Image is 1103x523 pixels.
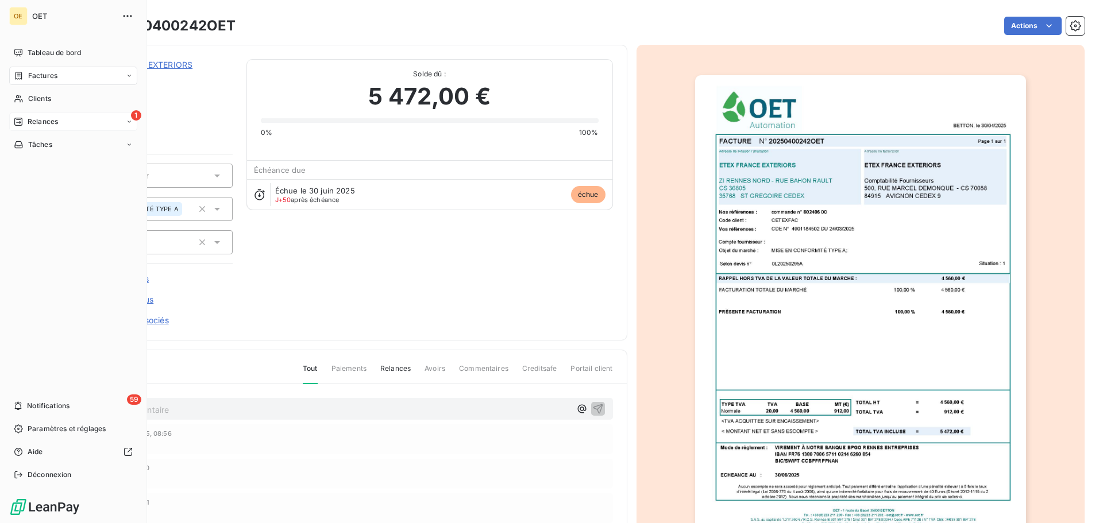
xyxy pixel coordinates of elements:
[9,44,137,62] a: Tableau de bord
[28,424,106,434] span: Paramètres et réglages
[579,127,599,138] span: 100%
[107,16,236,36] h3: 20250400242OET
[9,135,137,154] a: Tâches
[9,420,137,438] a: Paramètres et réglages
[570,363,612,383] span: Portail client
[28,470,72,480] span: Déconnexion
[303,363,318,384] span: Tout
[28,140,52,150] span: Tâches
[131,110,141,121] span: 1
[9,498,80,516] img: Logo LeanPay
[459,363,508,383] span: Commentaires
[1004,17,1062,35] button: Actions
[9,443,137,461] a: Aide
[571,186,606,203] span: échue
[127,394,141,405] span: 59
[9,67,137,85] a: Factures
[90,73,233,82] span: CETEXFAC
[28,94,51,104] span: Clients
[261,127,272,138] span: 0%
[331,363,367,383] span: Paiements
[32,11,115,21] span: OET
[275,196,291,204] span: J+50
[9,113,137,131] a: 1Relances
[425,363,445,383] span: Avoirs
[9,90,137,108] a: Clients
[9,7,28,25] div: OE
[275,186,355,195] span: Échue le 30 juin 2025
[28,117,58,127] span: Relances
[254,165,306,175] span: Échéance due
[522,363,557,383] span: Creditsafe
[380,363,411,383] span: Relances
[28,48,81,58] span: Tableau de bord
[275,196,340,203] span: après échéance
[27,401,70,411] span: Notifications
[261,69,599,79] span: Solde dû :
[28,447,43,457] span: Aide
[368,79,491,114] span: 5 472,00 €
[28,71,57,81] span: Factures
[1064,484,1092,512] iframe: Intercom live chat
